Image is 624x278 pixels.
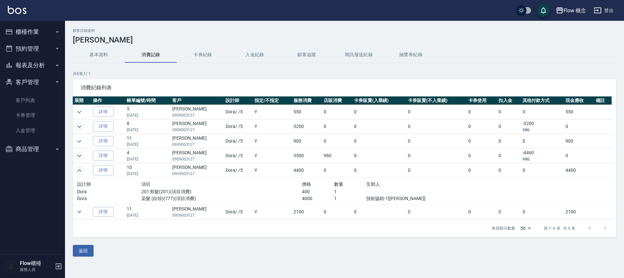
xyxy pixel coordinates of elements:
[171,134,224,148] td: [PERSON_NAME]
[322,205,352,219] td: 0
[467,134,497,148] td: 0
[224,134,253,148] td: Dora / /5
[406,163,467,178] td: 0
[253,96,292,105] th: 指定/不指定
[5,260,18,273] img: Person
[74,136,84,146] button: expand row
[292,163,322,178] td: 4400
[93,207,114,217] a: 詳情
[171,105,224,119] td: [PERSON_NAME]
[591,5,616,17] button: 登出
[385,47,437,63] button: 抽獎券紀錄
[125,96,171,105] th: 帳單編號/時間
[73,29,616,33] h2: 顧客詳細資料
[467,105,497,119] td: 0
[141,182,151,187] span: 項目
[253,134,292,148] td: Y
[497,105,521,119] td: 0
[253,163,292,178] td: Y
[172,212,223,218] p: 0909003127
[172,156,223,162] p: 0909003127
[93,136,114,146] a: 詳情
[73,35,616,44] h3: [PERSON_NAME]
[497,149,521,163] td: 0
[322,105,352,119] td: 0
[497,134,521,148] td: 0
[406,134,467,148] td: 0
[74,151,84,161] button: expand row
[322,163,352,178] td: 0
[127,212,169,218] p: [DATE]
[497,96,521,105] th: 扣入金
[352,205,406,219] td: 0
[125,105,171,119] td: 5
[20,267,53,272] p: 服務人員
[292,149,322,163] td: 3500
[172,142,223,147] p: 0909003127
[334,188,366,195] p: 1
[253,205,292,219] td: Y
[253,120,292,134] td: Y
[171,149,224,163] td: [PERSON_NAME]
[406,120,467,134] td: 0
[125,47,177,63] button: 消費記錄
[406,205,467,219] td: 0
[467,120,497,134] td: 0
[253,149,292,163] td: Y
[127,171,169,177] p: [DATE]
[366,195,463,202] p: 技術協助-1[[PERSON_NAME]]
[406,96,467,105] th: 卡券販賣(不入業績)
[352,96,406,105] th: 卡券販賣(入業績)
[497,163,521,178] td: 0
[523,156,563,162] p: 轉帳
[518,220,533,237] div: 50
[93,151,114,161] a: 詳情
[77,195,141,202] p: Dora
[333,47,385,63] button: 簡訊發送紀錄
[125,205,171,219] td: 11
[125,134,171,148] td: 11
[224,205,253,219] td: Dora / /5
[229,47,281,63] button: 入金紀錄
[564,149,594,163] td: 0
[352,120,406,134] td: 0
[352,163,406,178] td: 0
[20,260,53,267] h5: Flow櫃檯
[3,141,62,158] button: 商品管理
[172,112,223,118] p: 0909003127
[564,6,586,15] div: Flow 概念
[334,195,366,202] p: 1
[322,134,352,148] td: 0
[564,96,594,105] th: 現金應收
[564,205,594,219] td: 2100
[492,225,515,231] p: 每頁顯示數量
[366,182,380,187] span: 互助人
[91,96,125,105] th: 操作
[3,23,62,40] button: 櫃檯作業
[224,120,253,134] td: Dora / /5
[77,182,91,187] span: 設計師
[564,163,594,178] td: 4400
[467,163,497,178] td: 0
[224,96,253,105] th: 設計師
[521,205,564,219] td: 0
[125,163,171,178] td: 10
[523,127,563,133] p: 轉帳
[302,182,311,187] span: 價格
[352,134,406,148] td: 0
[177,47,229,63] button: 卡券紀錄
[406,105,467,119] td: 0
[544,225,575,231] p: 第 1–6 筆 共 6 筆
[322,120,352,134] td: 0
[73,245,94,257] button: 返回
[292,134,322,148] td: 900
[334,182,344,187] span: 數量
[3,93,62,108] a: 客戶列表
[553,4,589,17] button: Flow 概念
[74,166,84,175] button: expand row
[171,205,224,219] td: [PERSON_NAME]
[467,96,497,105] th: 卡券使用
[93,121,114,132] a: 詳情
[292,105,322,119] td: 550
[224,163,253,178] td: Dora / /5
